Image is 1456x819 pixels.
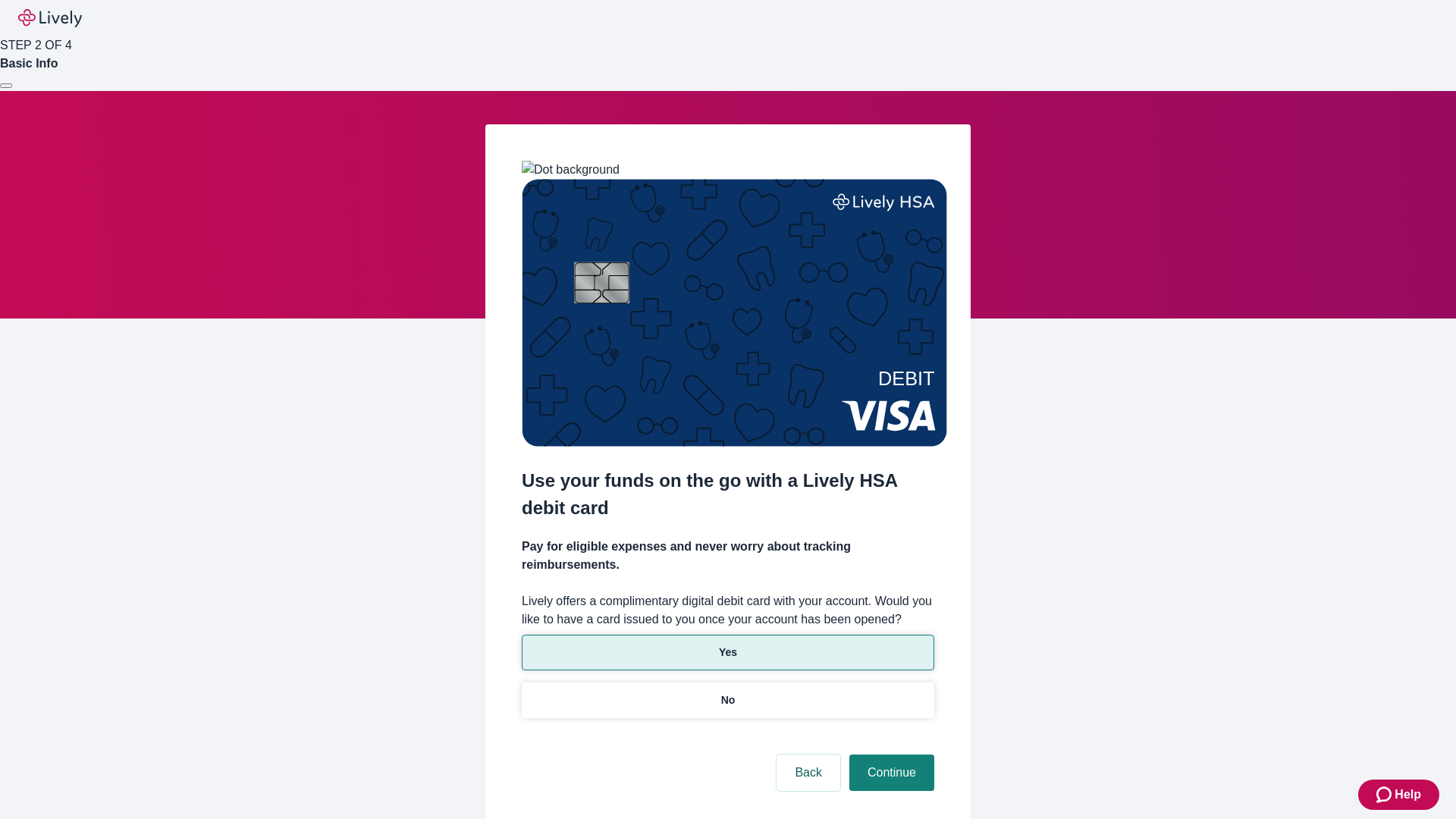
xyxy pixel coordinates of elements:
[522,467,934,522] h2: Use your funds on the go with a Lively HSA debit card
[719,645,737,661] p: Yes
[522,179,947,447] img: Debit card
[522,592,934,629] label: Lively offers a complimentary digital debit card with your account. Would you like to have a card...
[522,682,934,718] button: No
[1376,786,1395,804] svg: Zendesk support icon
[522,538,934,574] h4: Pay for eligible expenses and never worry about tracking reimbursements.
[777,755,840,791] button: Back
[18,9,82,27] img: Lively
[721,692,736,708] p: No
[522,635,934,670] button: Yes
[1395,786,1421,804] span: Help
[522,161,620,179] img: Dot background
[1358,780,1439,810] button: Zendesk support iconHelp
[849,755,934,791] button: Continue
